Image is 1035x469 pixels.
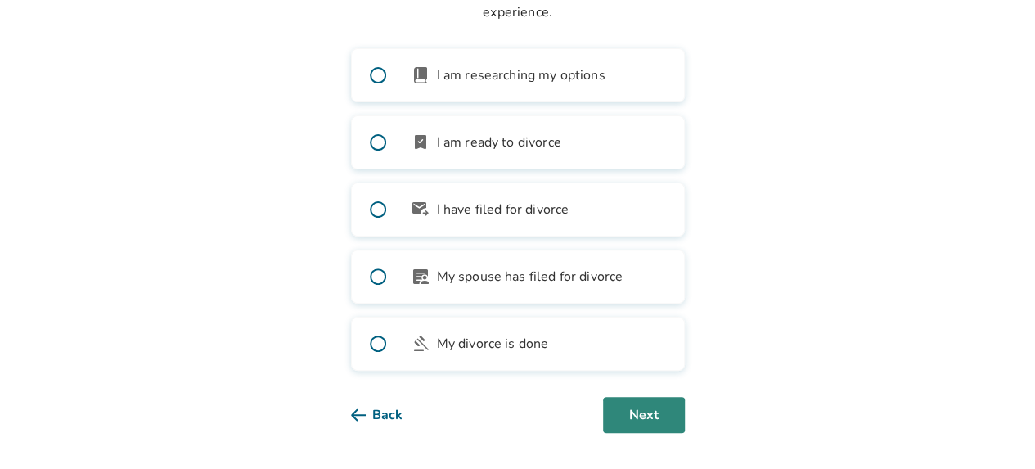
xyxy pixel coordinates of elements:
span: I am ready to divorce [437,133,561,152]
span: I am researching my options [437,65,605,85]
span: My spouse has filed for divorce [437,267,623,286]
iframe: Chat Widget [953,390,1035,469]
button: Back [351,397,429,433]
span: gavel [411,334,430,354]
span: I have filed for divorce [437,200,569,219]
span: outgoing_mail [411,200,430,219]
button: Next [603,397,685,433]
span: My divorce is done [437,334,549,354]
span: book_2 [411,65,430,85]
span: bookmark_check [411,133,430,152]
span: article_person [411,267,430,286]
